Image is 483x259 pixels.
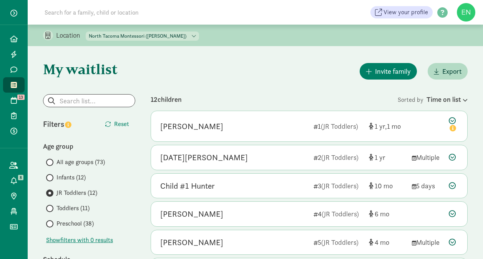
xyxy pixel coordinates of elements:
[321,238,359,247] span: (JR Toddlers)
[383,8,428,17] span: View your profile
[46,236,113,245] button: Showfilters with 0 results
[3,93,25,108] a: 13
[40,5,256,20] input: Search for a family, child or location
[375,209,389,218] span: 6
[160,236,223,249] div: Brooks Bender
[18,175,23,180] span: 8
[314,181,363,191] div: 3
[56,158,105,167] span: All age groups (73)
[151,94,398,105] div: 12 children
[43,95,135,107] input: Search list...
[43,61,135,77] h1: My waitlist
[370,6,433,18] a: View your profile
[322,209,359,218] span: (JR Toddlers)
[375,181,393,190] span: 10
[160,180,215,192] div: Child #1 Hunter
[56,219,94,228] span: Preschool (38)
[412,237,443,247] div: Multiple
[369,209,406,219] div: [object Object]
[375,153,385,162] span: 1
[427,94,468,105] div: Time on list
[398,94,468,105] div: Sorted by
[160,208,223,220] div: Ramon Velazquez
[445,222,483,259] iframe: Chat Widget
[56,188,97,198] span: JR Toddlers (12)
[56,173,86,182] span: Infants (12)
[442,66,461,76] span: Export
[314,152,363,163] div: 2
[56,31,86,40] p: Location
[428,63,468,80] button: Export
[360,63,417,80] button: Invite family
[321,122,358,131] span: (JR Toddlers)
[387,122,401,131] span: 1
[160,151,248,164] div: Noel VanWagner
[375,66,411,76] span: Invite family
[46,236,113,245] span: Show filters with 0 results
[412,152,443,163] div: Multiple
[56,204,90,213] span: Toddlers (11)
[369,181,406,191] div: [object Object]
[369,237,406,247] div: [object Object]
[314,209,363,219] div: 4
[321,181,359,190] span: (JR Toddlers)
[369,121,406,131] div: [object Object]
[17,95,25,100] span: 13
[375,238,389,247] span: 4
[375,122,387,131] span: 1
[314,121,363,131] div: 1
[43,141,135,151] div: Age group
[160,120,223,133] div: Nejla Alshawaf
[321,153,359,162] span: (JR Toddlers)
[369,152,406,163] div: [object Object]
[3,173,25,188] a: 8
[99,116,135,132] button: Reset
[412,181,443,191] div: 5 days
[43,118,89,130] div: Filters
[114,120,129,129] span: Reset
[314,237,363,247] div: 5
